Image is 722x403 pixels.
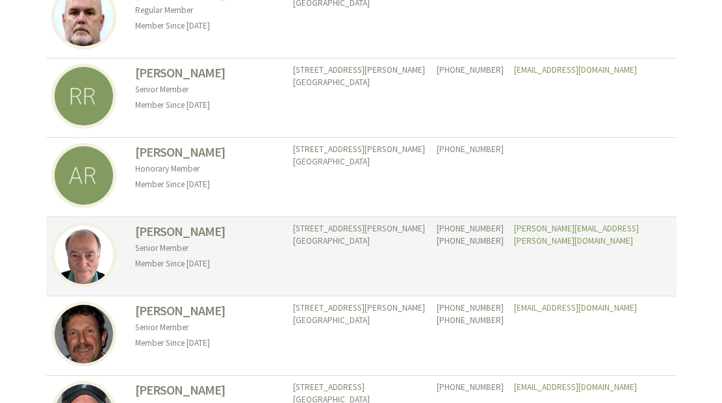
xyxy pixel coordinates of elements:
img: Armond Richello [51,143,116,208]
td: [STREET_ADDRESS][PERSON_NAME] [GEOGRAPHIC_DATA] [288,58,431,137]
p: Regular Member [135,3,283,18]
td: [PHONE_NUMBER] [432,137,509,216]
p: Senior Member [135,240,283,255]
p: Honorary Member [135,161,283,176]
td: [STREET_ADDRESS][PERSON_NAME] [GEOGRAPHIC_DATA] [288,216,431,296]
img: Valentino Roberti [51,302,116,367]
p: Member Since [DATE] [135,97,283,112]
h3: [PERSON_NAME] [135,302,283,320]
h3: [PERSON_NAME] [135,222,283,241]
p: Senior Member [135,320,283,335]
a: [EMAIL_ADDRESS][DOMAIN_NAME] [514,382,637,393]
td: [PHONE_NUMBER] [432,58,509,137]
td: [PHONE_NUMBER] [PHONE_NUMBER] [432,216,509,296]
a: [PERSON_NAME][EMAIL_ADDRESS][PERSON_NAME][DOMAIN_NAME] [514,223,639,246]
p: Member Since [DATE] [135,177,283,192]
p: Senior Member [135,82,283,97]
td: [PHONE_NUMBER] [PHONE_NUMBER] [432,296,509,375]
p: Member Since [DATE] [135,335,283,350]
td: [STREET_ADDRESS][PERSON_NAME] [GEOGRAPHIC_DATA] [288,296,431,375]
img: Rick Reynolds [51,64,116,129]
h3: [PERSON_NAME] [135,381,283,400]
h3: [PERSON_NAME] [135,143,283,162]
a: [EMAIL_ADDRESS][DOMAIN_NAME] [514,302,637,313]
p: Member Since [DATE] [135,18,283,33]
p: Member Since [DATE] [135,256,283,271]
img: Wayne Rigney [51,222,116,287]
a: [EMAIL_ADDRESS][DOMAIN_NAME] [514,64,637,75]
td: [STREET_ADDRESS][PERSON_NAME] [GEOGRAPHIC_DATA] [288,137,431,216]
h3: [PERSON_NAME] [135,64,283,83]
